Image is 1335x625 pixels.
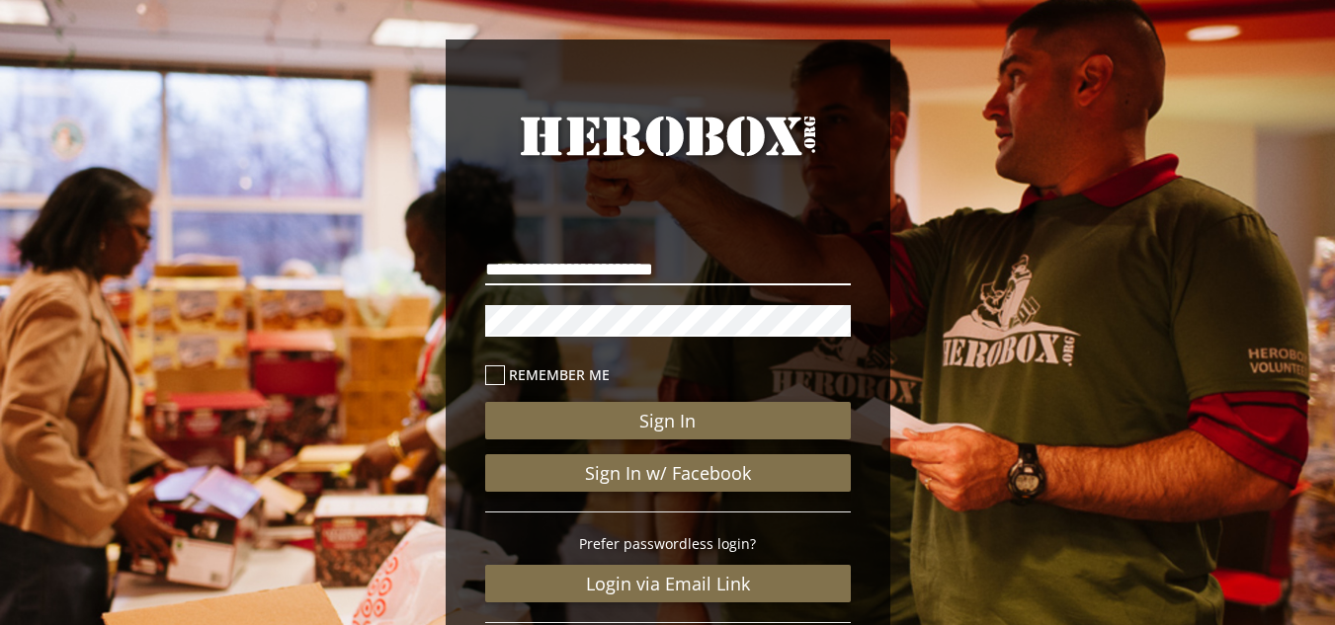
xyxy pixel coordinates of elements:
[485,454,851,492] a: Sign In w/ Facebook
[485,532,851,555] p: Prefer passwordless login?
[485,565,851,602] a: Login via Email Link
[485,363,851,386] label: Remember me
[485,109,851,199] a: HeroBox
[485,402,851,439] button: Sign In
